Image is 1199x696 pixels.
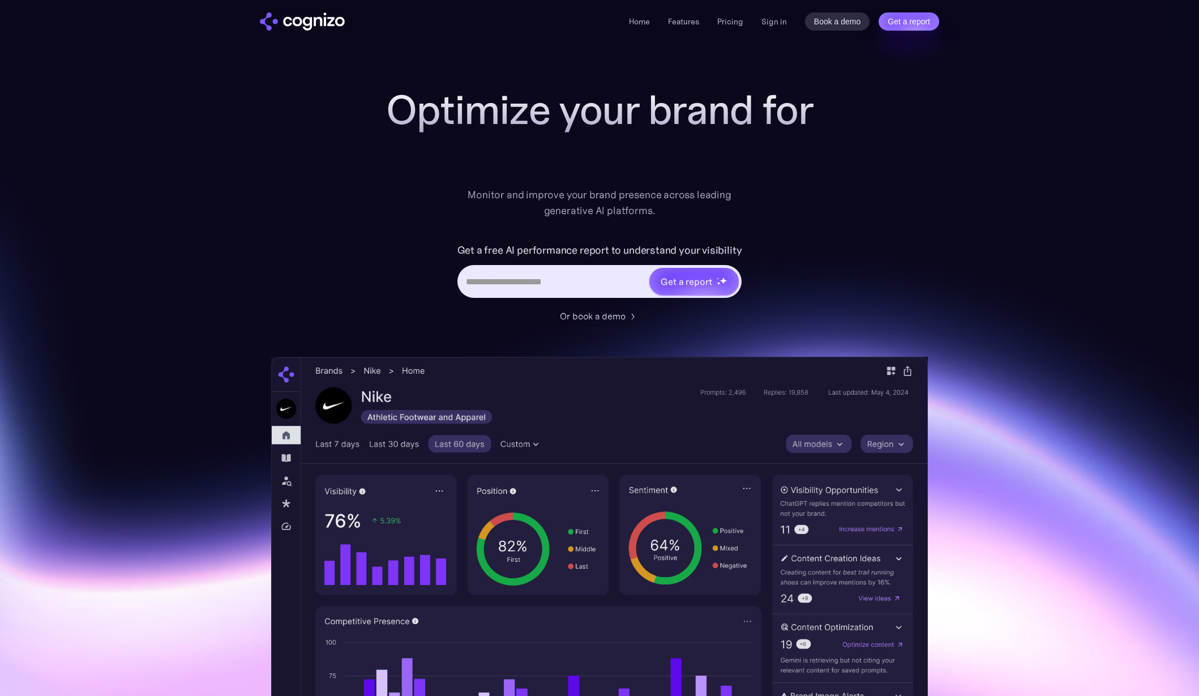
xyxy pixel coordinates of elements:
img: cognizo logo [260,12,345,31]
a: Pricing [717,16,743,27]
h1: Optimize your brand for [373,87,826,133]
a: home [260,12,345,31]
div: Or book a demo [560,309,626,323]
label: Get a free AI performance report to understand your visibility [457,241,742,259]
a: Book a demo [805,12,870,31]
a: Get a reportstarstarstar [648,267,740,296]
form: Hero URL Input Form [457,241,742,304]
a: Get a report [879,12,939,31]
a: Home [629,16,650,27]
a: Sign in [761,15,787,28]
img: star [717,281,721,285]
img: star [720,277,727,284]
div: Get a report [661,275,712,288]
a: Features [668,16,699,27]
div: Monitor and improve your brand presence across leading generative AI platforms. [460,187,739,219]
img: star [717,277,718,279]
a: Or book a demo [560,309,639,323]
